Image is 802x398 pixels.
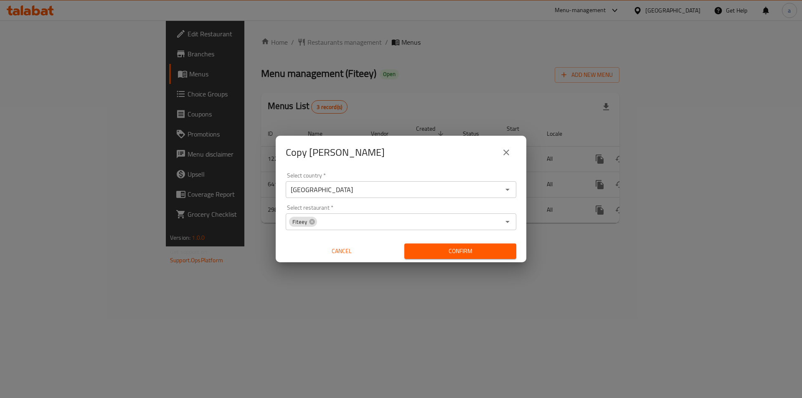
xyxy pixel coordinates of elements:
[496,142,516,162] button: close
[404,243,516,259] button: Confirm
[289,246,394,256] span: Cancel
[502,184,513,195] button: Open
[289,218,310,226] span: Fiteey
[502,216,513,228] button: Open
[286,243,398,259] button: Cancel
[411,246,510,256] span: Confirm
[286,146,385,159] h2: Copy [PERSON_NAME]
[289,217,317,227] div: Fiteey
